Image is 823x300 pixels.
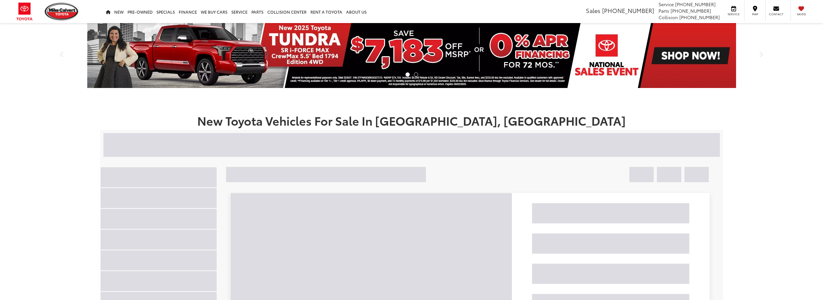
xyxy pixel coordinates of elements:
[45,3,79,20] img: Mike Calvert Toyota
[659,7,669,14] span: Parts
[748,12,762,16] span: Map
[87,23,736,88] img: New 2025 Toyota Tundra
[671,7,711,14] span: [PHONE_NUMBER]
[726,12,741,16] span: Service
[794,12,808,16] span: Saved
[659,14,678,20] span: Collision
[586,6,600,15] span: Sales
[602,6,654,15] span: [PHONE_NUMBER]
[769,12,783,16] span: Contact
[679,14,720,20] span: [PHONE_NUMBER]
[659,1,674,7] span: Service
[675,1,716,7] span: [PHONE_NUMBER]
